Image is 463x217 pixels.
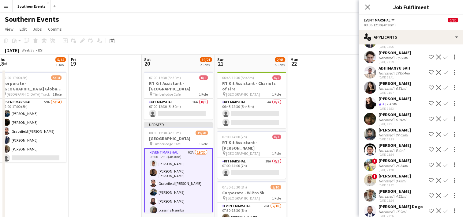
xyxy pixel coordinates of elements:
[379,65,411,71] div: ABHIMANYU SAH
[379,194,394,199] div: Not rated
[226,92,260,97] span: [GEOGRAPHIC_DATA]
[379,168,411,172] div: [DATE] 21:40
[149,131,181,135] span: 08:00-12:30 (4h30m)
[5,47,19,53] div: [DATE]
[394,117,407,122] div: 6.04mi
[30,25,44,33] a: Jobs
[394,194,407,199] div: 4.52mi
[144,136,213,141] h3: [GEOGRAPHIC_DATA]
[196,131,208,135] span: 19/20
[144,57,151,62] span: Sat
[379,137,411,141] div: [DATE] 23:25
[394,55,409,60] div: 18.66mi
[153,92,181,97] span: Timberlodge Cafe
[272,75,281,80] span: 0/2
[272,92,281,97] span: 1 Role
[379,209,394,214] div: Not rated
[379,204,423,209] div: [PERSON_NAME] Dogo
[379,75,411,79] div: [DATE] 03:41
[217,190,286,196] h3: Corporate - WiPro 5k
[226,196,260,200] span: [GEOGRAPHIC_DATA]
[217,131,286,179] app-job-card: 07:00-14:00 (7h)0/1RT Kit Assistant - [PERSON_NAME] [GEOGRAPHIC_DATA]1 RoleKit Marshal18A0/107:00...
[144,122,213,213] app-job-card: Updated08:00-12:30 (4h30m)19/20[GEOGRAPHIC_DATA] Timberlodge Cafe1 RoleEvent Marshal62A19/2008:00...
[379,199,411,203] div: [DATE] 15:24
[5,15,59,24] h1: Southern Events
[217,99,286,128] app-card-role: Kit Marshal4A0/206:45-12:30 (5h45m)
[379,50,411,55] div: [PERSON_NAME]
[53,92,62,97] span: 1 Role
[144,122,213,127] div: Updated
[379,60,411,64] div: [DATE] 23:39
[2,25,16,33] a: View
[379,183,411,187] div: [DATE] 22:42
[394,209,407,214] div: 15.9mi
[46,25,64,33] a: Comms
[379,122,411,126] div: [DATE] 08:01
[3,75,28,80] span: 12:00-17:00 (5h)
[394,86,407,91] div: 6.51mi
[364,18,390,22] span: Event Marshal
[216,60,225,67] span: 21
[275,57,285,62] span: 2/43
[394,163,409,168] div: 24.84mi
[272,151,281,156] span: 1 Role
[149,75,181,80] span: 07:00-12:30 (5h30m)
[364,23,458,27] div: 08:00-12:30 (4h30m)
[38,48,44,52] div: BST
[217,140,286,151] h3: RT Kit Assistant - [PERSON_NAME]
[33,26,42,32] span: Jobs
[143,60,151,67] span: 20
[379,117,394,122] div: Not rated
[200,63,212,67] div: 2 Jobs
[144,81,213,92] h3: RT Kit Assistant - [GEOGRAPHIC_DATA]
[372,158,377,164] span: !
[272,135,281,139] span: 0/1
[20,48,35,52] span: Week 38
[379,81,411,86] div: [PERSON_NAME]
[382,40,384,44] span: 3
[222,135,247,139] span: 07:00-14:00 (7h)
[394,148,405,153] div: 5.4mi
[379,91,411,95] div: [DATE] 11:27
[379,55,394,60] div: Not rated
[379,158,411,163] div: [PERSON_NAME]
[379,96,411,101] div: [PERSON_NAME]
[217,158,286,179] app-card-role: Kit Marshal18A0/107:00-14:00 (7h)
[7,92,50,97] span: [GEOGRAPHIC_DATA] Track
[364,18,395,22] button: Event Marshal
[379,133,394,137] div: Not rated
[56,63,65,67] div: 1 Job
[359,30,463,44] div: Applicants
[379,179,394,183] div: Not rated
[379,148,394,153] div: Not rated
[144,72,213,120] app-job-card: 07:00-12:30 (5h30m)0/1RT Kit Assistant - [GEOGRAPHIC_DATA] Timberlodge Cafe1 RoleKit Marshal16A0/...
[5,26,13,32] span: View
[379,188,411,194] div: [PERSON_NAME]
[200,57,212,62] span: 19/21
[394,71,411,75] div: 179.04mi
[217,72,286,128] app-job-card: 06:45-12:30 (5h45m)0/2RT Kit Assistant - Chariots of Fire [GEOGRAPHIC_DATA]1 RoleKit Marshal4A0/2...
[379,153,411,157] div: [DATE] 21:54
[271,185,281,189] span: 2/10
[379,143,411,148] div: [PERSON_NAME]
[379,107,411,111] div: [DATE] 07:53
[217,57,225,62] span: Sun
[222,185,247,189] span: 07:30-15:30 (8h)
[394,133,409,137] div: 27.02mi
[272,196,281,200] span: 1 Role
[379,71,394,75] div: Not rated
[372,174,377,179] span: !
[217,81,286,92] h3: RT Kit Assistant - Chariots of Fire
[199,75,208,80] span: 0/1
[289,60,298,67] span: 22
[385,101,398,107] div: 1.47mi
[382,101,384,106] span: 3
[71,57,76,62] span: Fri
[70,60,76,67] span: 19
[379,173,411,179] div: [PERSON_NAME]
[226,151,260,156] span: [GEOGRAPHIC_DATA]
